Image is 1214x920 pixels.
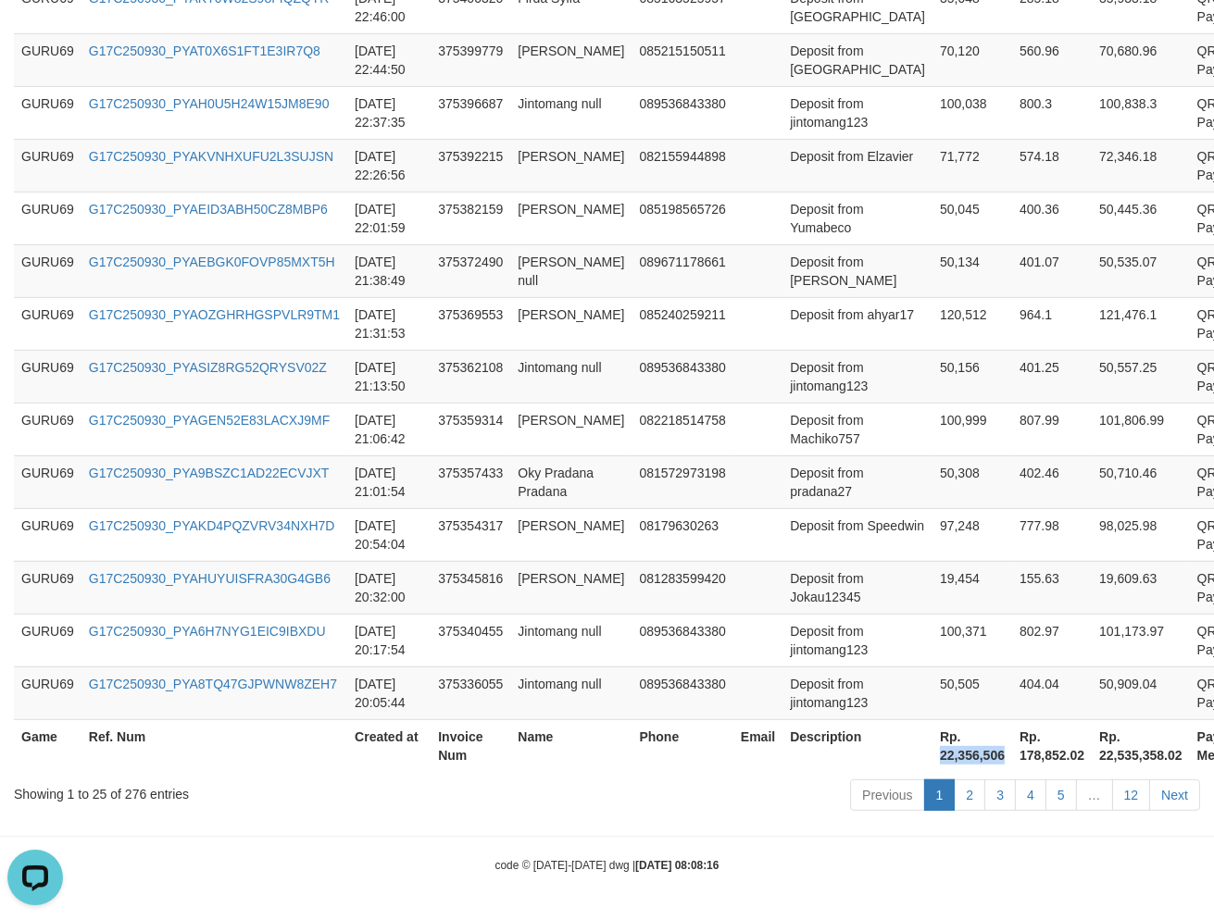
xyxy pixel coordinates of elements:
a: Previous [850,779,924,811]
td: 089536843380 [632,350,732,403]
div: Showing 1 to 25 of 276 entries [14,777,492,803]
td: 50,557.25 [1092,350,1190,403]
td: GURU69 [14,244,81,297]
td: 19,609.63 [1092,561,1190,614]
td: [DATE] 20:05:44 [347,666,431,719]
th: Game [14,719,81,772]
th: Description [782,719,932,772]
td: [DATE] 21:13:50 [347,350,431,403]
td: 401.07 [1012,244,1092,297]
td: [DATE] 22:26:56 [347,139,431,192]
a: G17C250930_PYA6H7NYG1EIC9IBXDU [89,624,326,639]
td: 50,909.04 [1092,666,1190,719]
a: 3 [984,779,1016,811]
td: [DATE] 22:44:50 [347,33,431,86]
td: [DATE] 22:37:35 [347,86,431,139]
td: 400.36 [1012,192,1092,244]
td: 089536843380 [632,86,732,139]
th: Email [733,719,782,772]
td: GURU69 [14,455,81,508]
a: G17C250930_PYAKVNHXUFU2L3SUJSN [89,149,333,164]
td: 089536843380 [632,666,732,719]
a: G17C250930_PYASIZ8RG52QRYSV02Z [89,360,327,375]
td: Deposit from Yumabeco [782,192,932,244]
td: 50,535.07 [1092,244,1190,297]
td: 50,156 [932,350,1012,403]
td: 375357433 [431,455,510,508]
th: Rp. 178,852.02 [1012,719,1092,772]
td: 085198565726 [632,192,732,244]
a: G17C250930_PYAH0U5H24W15JM8E90 [89,96,330,111]
small: code © [DATE]-[DATE] dwg | [495,859,720,872]
td: 120,512 [932,297,1012,350]
td: 375336055 [431,666,510,719]
td: 375369553 [431,297,510,350]
td: 121,476.1 [1092,297,1190,350]
td: 19,454 [932,561,1012,614]
td: Jintomang null [510,86,632,139]
td: GURU69 [14,508,81,561]
td: [DATE] 22:01:59 [347,192,431,244]
a: 1 [924,779,956,811]
td: GURU69 [14,614,81,666]
td: 100,838.3 [1092,86,1190,139]
td: 089671178661 [632,244,732,297]
td: 101,806.99 [1092,403,1190,455]
button: Open LiveChat chat widget [7,7,63,63]
td: 089536843380 [632,614,732,666]
td: 71,772 [932,139,1012,192]
a: G17C250930_PYAT0X6S1FT1E3IR7Q8 [89,44,320,58]
td: Deposit from [GEOGRAPHIC_DATA] [782,33,932,86]
td: 574.18 [1012,139,1092,192]
th: Rp. 22,535,358.02 [1092,719,1190,772]
td: 100,038 [932,86,1012,139]
td: 375396687 [431,86,510,139]
td: [DATE] 20:32:00 [347,561,431,614]
td: 50,505 [932,666,1012,719]
td: Deposit from Machiko757 [782,403,932,455]
td: GURU69 [14,403,81,455]
td: GURU69 [14,192,81,244]
td: 802.97 [1012,614,1092,666]
td: GURU69 [14,666,81,719]
td: 375399779 [431,33,510,86]
td: [DATE] 21:06:42 [347,403,431,455]
td: GURU69 [14,139,81,192]
td: 082218514758 [632,403,732,455]
td: GURU69 [14,86,81,139]
td: Oky Pradana Pradana [510,455,632,508]
td: 98,025.98 [1092,508,1190,561]
td: [DATE] 20:17:54 [347,614,431,666]
td: [PERSON_NAME] [510,192,632,244]
a: G17C250930_PYAGEN52E83LACXJ9MF [89,413,330,428]
td: 964.1 [1012,297,1092,350]
td: Deposit from [PERSON_NAME] [782,244,932,297]
td: [PERSON_NAME] [510,508,632,561]
td: 155.63 [1012,561,1092,614]
td: 97,248 [932,508,1012,561]
td: 800.3 [1012,86,1092,139]
td: [PERSON_NAME] [510,403,632,455]
a: G17C250930_PYAHUYUISFRA30G4GB6 [89,571,331,586]
td: 375359314 [431,403,510,455]
td: [PERSON_NAME] [510,297,632,350]
td: 375345816 [431,561,510,614]
td: 50,134 [932,244,1012,297]
td: 081572973198 [632,455,732,508]
td: 72,346.18 [1092,139,1190,192]
td: 08179630263 [632,508,732,561]
td: 70,120 [932,33,1012,86]
strong: [DATE] 08:08:16 [635,859,719,872]
td: GURU69 [14,561,81,614]
td: 401.25 [1012,350,1092,403]
td: 085240259211 [632,297,732,350]
a: Next [1149,779,1200,811]
td: Deposit from jintomang123 [782,350,932,403]
th: Created at [347,719,431,772]
td: GURU69 [14,297,81,350]
td: [PERSON_NAME] [510,139,632,192]
td: GURU69 [14,350,81,403]
td: 375372490 [431,244,510,297]
td: Deposit from jintomang123 [782,666,932,719]
td: 375340455 [431,614,510,666]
